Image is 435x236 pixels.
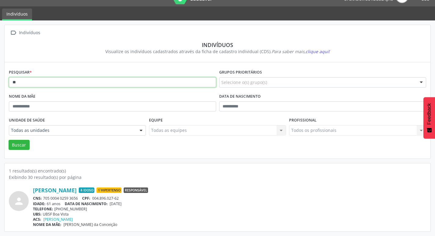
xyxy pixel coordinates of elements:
[110,201,121,206] span: [DATE]
[9,116,45,125] label: Unidade de saúde
[92,196,119,201] span: 004.896.027-62
[13,196,24,207] i: person
[149,116,163,125] label: Equipe
[65,201,108,206] span: DATA DE NASCIMENTO:
[33,201,426,206] div: 61 anos
[219,68,262,77] label: Grupos prioritários
[426,103,432,125] span: Feedback
[9,28,18,37] i: 
[82,196,90,201] span: CPF:
[33,217,41,222] span: ACS:
[9,174,426,180] div: Exibindo 30 resultado(s) por página
[9,168,426,174] div: 1 resultado(s) encontrado(s)
[63,222,117,227] span: [PERSON_NAME] da Conceição
[124,187,148,193] span: Responsável
[33,187,77,194] a: [PERSON_NAME]
[219,92,261,101] label: Data de nascimento
[33,196,426,201] div: 705 0004 0259 3656
[18,28,41,37] div: Indivíduos
[9,68,32,77] label: Pesquisar
[221,79,267,85] span: Selecione o(s) grupo(s)
[272,49,330,54] i: Para saber mais,
[9,28,41,37] a:  Indivíduos
[33,206,426,212] div: [PHONE_NUMBER]
[33,222,61,227] span: NOME DA MÃE:
[9,140,30,150] button: Buscar
[9,92,35,101] label: Nome da mãe
[33,212,42,217] span: UBS:
[11,127,133,133] span: Todas as unidades
[33,196,42,201] span: CNS:
[289,116,317,125] label: Profissional
[96,187,121,193] span: Hipertenso
[79,187,94,193] span: Idoso
[33,212,426,217] div: UBSF Boa Vista
[2,9,32,20] a: Indivíduos
[306,49,330,54] span: clique aqui!
[43,217,73,222] a: [PERSON_NAME]
[13,48,422,55] div: Visualize os indivíduos cadastrados através da ficha de cadastro individual (CDS).
[13,42,422,48] div: Indivíduos
[33,201,45,206] span: IDADE:
[33,206,53,212] span: TELEFONE:
[423,97,435,139] button: Feedback - Mostrar pesquisa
